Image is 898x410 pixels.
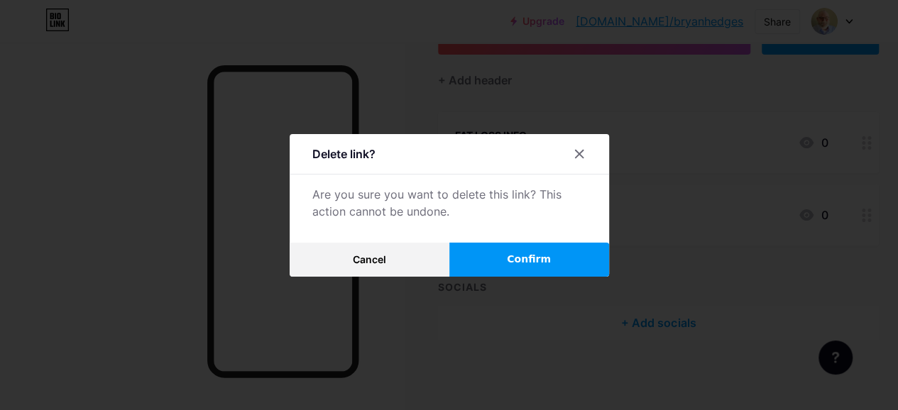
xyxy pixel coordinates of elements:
[312,186,586,220] div: Are you sure you want to delete this link? This action cannot be undone.
[507,252,551,267] span: Confirm
[290,243,449,277] button: Cancel
[449,243,609,277] button: Confirm
[353,253,386,265] span: Cancel
[312,145,376,162] div: Delete link?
